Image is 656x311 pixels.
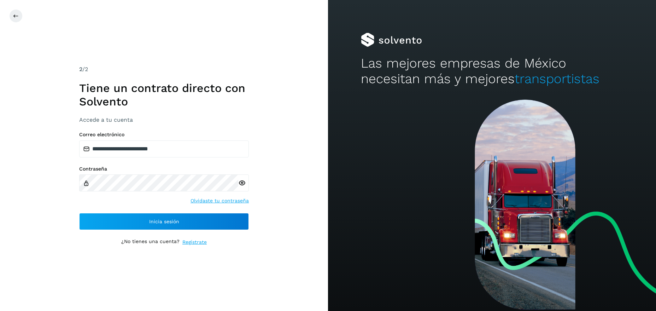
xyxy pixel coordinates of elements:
[79,213,249,230] button: Inicia sesión
[79,66,82,73] span: 2
[191,197,249,205] a: Olvidaste tu contraseña
[149,219,179,224] span: Inicia sesión
[79,166,249,172] label: Contraseña
[182,238,207,246] a: Regístrate
[79,116,249,123] h3: Accede a tu cuenta
[79,65,249,74] div: /2
[361,56,623,87] h2: Las mejores empresas de México necesitan más y mejores
[121,238,180,246] p: ¿No tienes una cuenta?
[79,81,249,109] h1: Tiene un contrato directo con Solvento
[515,71,599,86] span: transportistas
[79,132,249,138] label: Correo electrónico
